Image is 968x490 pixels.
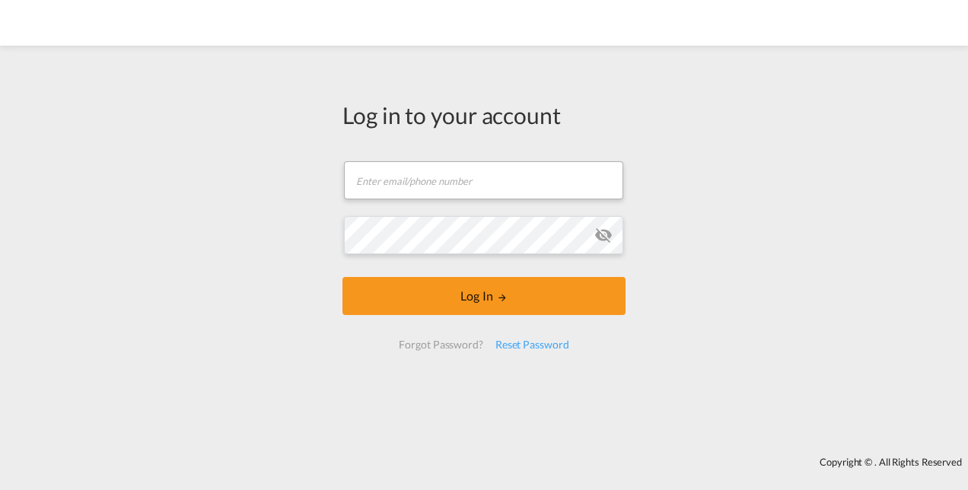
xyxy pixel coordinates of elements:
div: Forgot Password? [393,331,489,358]
div: Reset Password [489,331,575,358]
button: LOGIN [342,277,626,315]
input: Enter email/phone number [344,161,623,199]
div: Log in to your account [342,99,626,131]
md-icon: icon-eye-off [594,226,613,244]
